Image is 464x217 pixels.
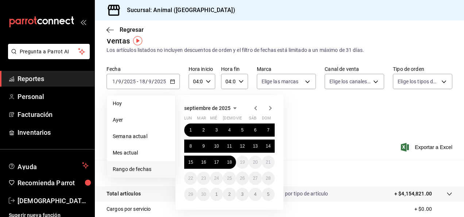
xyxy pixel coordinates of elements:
[253,176,258,181] abbr: 27 de septiembre de 2025
[223,172,236,185] button: 25 de septiembre de 2025
[210,123,223,137] button: 3 de septiembre de 2025
[184,116,192,123] abbr: lunes
[210,156,223,169] button: 17 de septiembre de 2025
[18,110,89,119] span: Facturación
[18,92,89,102] span: Personal
[113,100,169,107] span: Hoy
[201,160,206,165] abbr: 16 de septiembre de 2025
[262,188,275,201] button: 5 de octubre de 2025
[249,156,262,169] button: 20 de septiembre de 2025
[18,178,89,188] span: Recomienda Parrot
[254,192,256,197] abbr: 4 de octubre de 2025
[113,116,169,124] span: Ayer
[223,188,236,201] button: 2 de octubre de 2025
[249,188,262,201] button: 4 de octubre de 2025
[133,36,142,45] img: Tooltip marker
[18,127,89,137] span: Inventarios
[210,188,223,201] button: 1 de octubre de 2025
[121,6,235,15] h3: Sucursal: Animal ([GEOGRAPHIC_DATA])
[393,66,452,72] label: Tipo de orden
[329,78,371,85] span: Elige los canales de venta
[148,79,152,84] input: --
[197,172,210,185] button: 23 de septiembre de 2025
[253,144,258,149] abbr: 13 de septiembre de 2025
[249,140,262,153] button: 13 de septiembre de 2025
[253,160,258,165] abbr: 20 de septiembre de 2025
[112,79,116,84] input: --
[267,127,270,133] abbr: 7 de septiembre de 2025
[249,172,262,185] button: 27 de septiembre de 2025
[223,116,266,123] abbr: jueves
[215,192,218,197] abbr: 1 de octubre de 2025
[236,123,249,137] button: 5 de septiembre de 2025
[197,140,210,153] button: 9 de septiembre de 2025
[20,48,78,56] span: Pregunta a Parrot AI
[223,156,236,169] button: 18 de septiembre de 2025
[221,66,248,72] label: Hora fin
[262,172,275,185] button: 28 de septiembre de 2025
[215,127,218,133] abbr: 3 de septiembre de 2025
[80,19,86,25] button: open_drawer_menu
[210,172,223,185] button: 24 de septiembre de 2025
[139,79,146,84] input: --
[189,127,192,133] abbr: 1 de septiembre de 2025
[184,104,239,113] button: septiembre de 2025
[113,133,169,140] span: Semana actual
[201,176,206,181] abbr: 23 de septiembre de 2025
[202,144,205,149] abbr: 9 de septiembre de 2025
[18,196,89,206] span: [DEMOGRAPHIC_DATA][PERSON_NAME]
[257,66,316,72] label: Marca
[325,66,384,72] label: Canal de venta
[214,176,219,181] abbr: 24 de septiembre de 2025
[113,149,169,157] span: Mes actual
[113,165,169,173] span: Rango de fechas
[223,140,236,153] button: 11 de septiembre de 2025
[266,160,271,165] abbr: 21 de septiembre de 2025
[241,192,244,197] abbr: 3 de octubre de 2025
[398,78,439,85] span: Elige los tipos de orden
[107,190,141,198] p: Total artículos
[214,160,219,165] abbr: 17 de septiembre de 2025
[184,156,197,169] button: 15 de septiembre de 2025
[188,160,193,165] abbr: 15 de septiembre de 2025
[197,123,210,137] button: 2 de septiembre de 2025
[154,79,166,84] input: ----
[137,79,138,84] span: -
[120,26,144,33] span: Regresar
[201,192,206,197] abbr: 30 de septiembre de 2025
[116,79,118,84] span: /
[189,66,215,72] label: Hora inicio
[236,172,249,185] button: 26 de septiembre de 2025
[8,44,90,59] button: Pregunta a Parrot AI
[152,79,154,84] span: /
[18,74,89,84] span: Reportes
[236,140,249,153] button: 12 de septiembre de 2025
[184,188,197,201] button: 29 de septiembre de 2025
[227,160,232,165] abbr: 18 de septiembre de 2025
[184,140,197,153] button: 8 de septiembre de 2025
[249,123,262,137] button: 6 de septiembre de 2025
[184,172,197,185] button: 22 de septiembre de 2025
[223,123,236,137] button: 4 de septiembre de 2025
[107,205,151,213] p: Cargos por servicio
[240,160,245,165] abbr: 19 de septiembre de 2025
[197,156,210,169] button: 16 de septiembre de 2025
[267,192,270,197] abbr: 5 de octubre de 2025
[107,26,144,33] button: Regresar
[121,79,124,84] span: /
[188,176,193,181] abbr: 22 de septiembre de 2025
[236,116,242,123] abbr: viernes
[414,205,452,213] p: + $0.00
[262,140,275,153] button: 14 de septiembre de 2025
[107,66,180,72] label: Fecha
[402,143,452,152] button: Exportar a Excel
[227,176,232,181] abbr: 25 de septiembre de 2025
[266,176,271,181] abbr: 28 de septiembre de 2025
[241,127,244,133] abbr: 5 de septiembre de 2025
[197,116,206,123] abbr: martes
[124,79,136,84] input: ----
[197,188,210,201] button: 30 de septiembre de 2025
[189,144,192,149] abbr: 8 de septiembre de 2025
